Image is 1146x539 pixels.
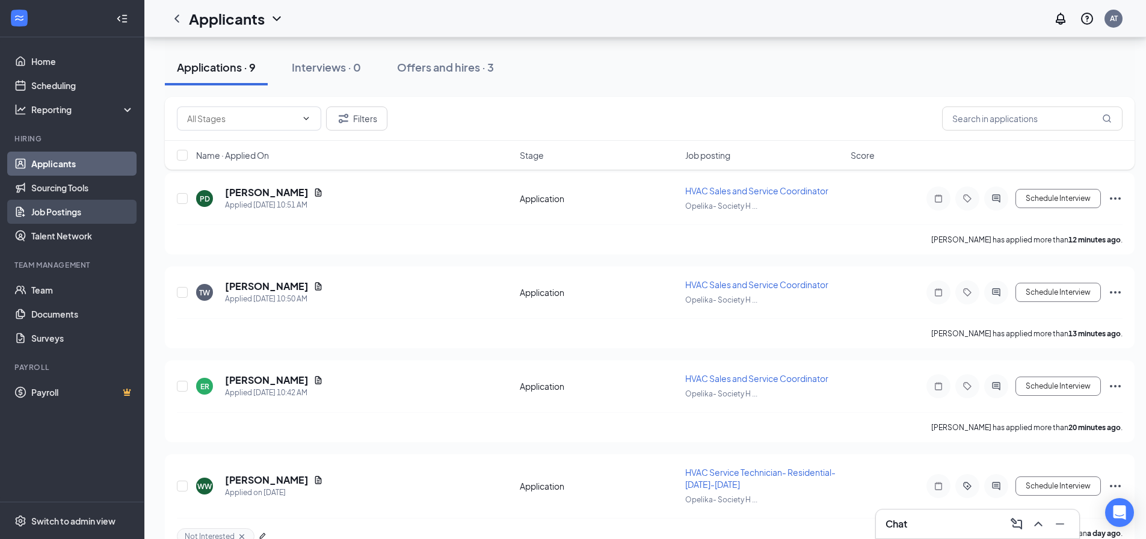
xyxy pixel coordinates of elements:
a: Talent Network [31,224,134,248]
div: ER [200,381,209,392]
a: Job Postings [31,200,134,224]
div: TW [199,288,210,298]
b: 20 minutes ago [1068,423,1121,432]
svg: Document [313,188,323,197]
span: Stage [520,149,544,161]
button: Schedule Interview [1015,476,1101,496]
div: PD [200,194,210,204]
div: Applied [DATE] 10:42 AM [225,387,323,399]
span: HVAC Service Technician- Residential- [DATE]-[DATE] [685,467,836,490]
p: [PERSON_NAME] has applied more than . [931,235,1123,245]
div: Open Intercom Messenger [1105,498,1134,527]
svg: Minimize [1053,517,1067,531]
svg: Ellipses [1108,285,1123,300]
h5: [PERSON_NAME] [225,186,309,199]
a: Surveys [31,326,134,350]
svg: Document [313,475,323,485]
div: Interviews · 0 [292,60,361,75]
svg: ChevronDown [270,11,284,26]
div: Applications · 9 [177,60,256,75]
svg: ActiveChat [989,288,1003,297]
h5: [PERSON_NAME] [225,374,309,387]
svg: Settings [14,515,26,527]
span: Score [851,149,875,161]
svg: Tag [960,194,975,203]
svg: Note [931,194,946,203]
button: Schedule Interview [1015,189,1101,208]
svg: Note [931,381,946,391]
b: 12 minutes ago [1068,235,1121,244]
div: Application [520,480,678,492]
svg: Ellipses [1108,379,1123,393]
div: Applied on [DATE] [225,487,323,499]
div: Application [520,286,678,298]
svg: Note [931,288,946,297]
button: Schedule Interview [1015,283,1101,302]
div: Applied [DATE] 10:50 AM [225,293,323,305]
span: Opelika- Society H ... [685,202,757,211]
svg: Note [931,481,946,491]
span: Opelika- Society H ... [685,495,757,504]
div: Application [520,380,678,392]
p: [PERSON_NAME] has applied more than . [931,422,1123,433]
svg: Tag [960,381,975,391]
div: Switch to admin view [31,515,116,527]
svg: ComposeMessage [1009,517,1024,531]
span: Job posting [685,149,730,161]
b: a day ago [1087,529,1121,538]
a: Team [31,278,134,302]
svg: Ellipses [1108,479,1123,493]
div: WW [197,481,212,491]
span: Name · Applied On [196,149,269,161]
svg: Notifications [1053,11,1068,26]
h3: Chat [886,517,907,531]
h5: [PERSON_NAME] [225,280,309,293]
svg: ChevronLeft [170,11,184,26]
span: HVAC Sales and Service Coordinator [685,373,828,384]
div: Applied [DATE] 10:51 AM [225,199,323,211]
svg: QuestionInfo [1080,11,1094,26]
div: Team Management [14,260,132,270]
svg: Filter [336,111,351,126]
svg: Analysis [14,103,26,115]
span: Opelika- Society H ... [685,295,757,304]
input: All Stages [187,112,297,125]
svg: ActiveChat [989,194,1003,203]
a: Scheduling [31,73,134,97]
svg: MagnifyingGlass [1102,114,1112,123]
svg: ChevronUp [1031,517,1046,531]
svg: Document [313,282,323,291]
button: Filter Filters [326,106,387,131]
div: Reporting [31,103,135,115]
button: Minimize [1050,514,1070,534]
svg: Collapse [116,13,128,25]
span: Opelika- Society H ... [685,389,757,398]
p: [PERSON_NAME] has applied more than . [931,328,1123,339]
svg: ActiveChat [989,381,1003,391]
span: HVAC Sales and Service Coordinator [685,279,828,290]
a: Applicants [31,152,134,176]
h5: [PERSON_NAME] [225,473,309,487]
svg: ActiveChat [989,481,1003,491]
button: ChevronUp [1029,514,1048,534]
a: Documents [31,302,134,326]
svg: Ellipses [1108,191,1123,206]
svg: ActiveTag [960,481,975,491]
div: Offers and hires · 3 [397,60,494,75]
a: Home [31,49,134,73]
div: Hiring [14,134,132,144]
div: Application [520,192,678,205]
input: Search in applications [942,106,1123,131]
span: HVAC Sales and Service Coordinator [685,185,828,196]
a: PayrollCrown [31,380,134,404]
a: Sourcing Tools [31,176,134,200]
button: ComposeMessage [1007,514,1026,534]
svg: WorkstreamLogo [13,12,25,24]
div: Payroll [14,362,132,372]
b: 13 minutes ago [1068,329,1121,338]
svg: ChevronDown [301,114,311,123]
svg: Tag [960,288,975,297]
svg: Document [313,375,323,385]
button: Schedule Interview [1015,377,1101,396]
